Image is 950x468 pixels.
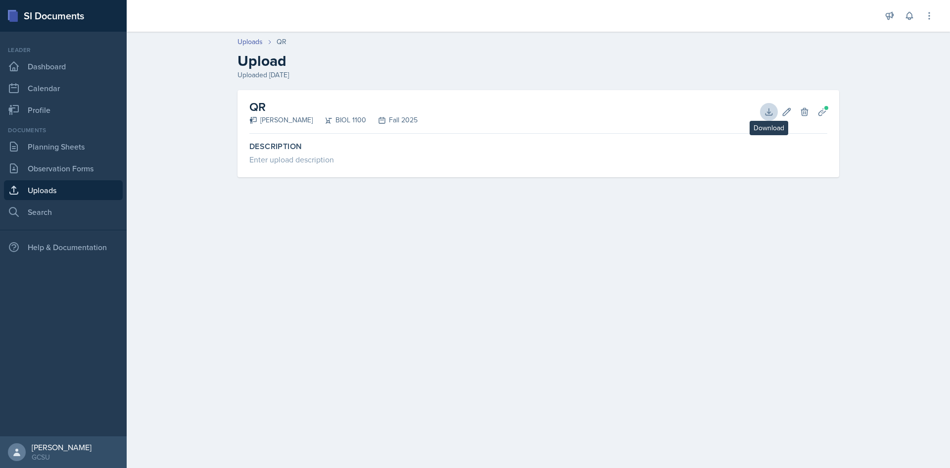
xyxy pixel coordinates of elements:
a: Dashboard [4,56,123,76]
div: Enter upload description [249,154,827,165]
h2: QR [249,98,418,116]
div: [PERSON_NAME] [249,115,313,125]
a: Uploads [237,37,263,47]
a: Observation Forms [4,158,123,178]
a: Uploads [4,180,123,200]
button: Download [760,103,778,121]
div: GCSU [32,452,92,462]
div: Leader [4,46,123,54]
div: Fall 2025 [366,115,418,125]
div: Uploaded [DATE] [237,70,839,80]
a: Planning Sheets [4,137,123,156]
div: BIOL 1100 [313,115,366,125]
h2: Upload [237,52,839,70]
a: Profile [4,100,123,120]
div: QR [277,37,286,47]
div: Documents [4,126,123,135]
div: Help & Documentation [4,237,123,257]
label: Description [249,142,827,152]
a: Search [4,202,123,222]
div: [PERSON_NAME] [32,442,92,452]
a: Calendar [4,78,123,98]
